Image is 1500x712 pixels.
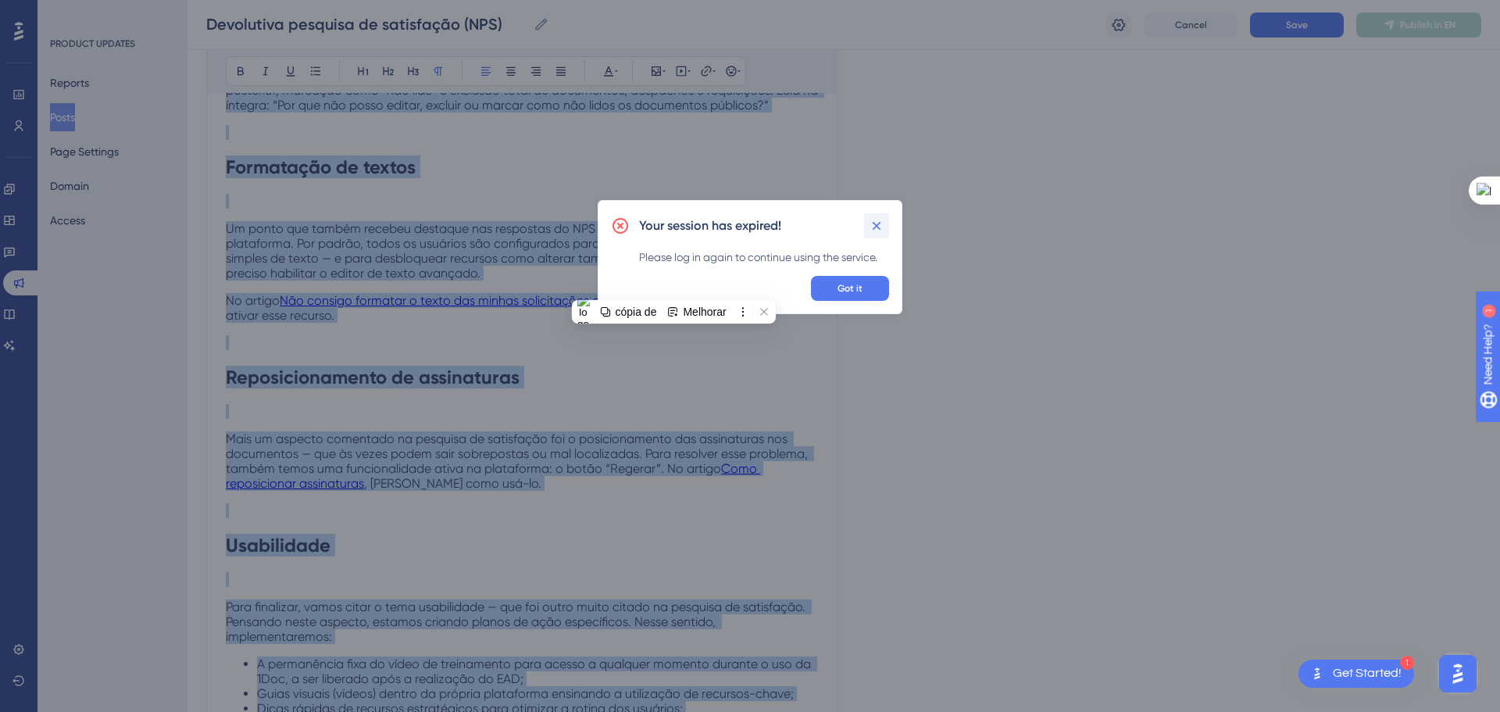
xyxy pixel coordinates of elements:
[639,248,889,267] div: Please log in again to continue using the service.
[1298,660,1414,688] div: Open Get Started! checklist, remaining modules: 1
[837,282,862,295] span: Got it
[1434,650,1481,697] iframe: UserGuiding AI Assistant Launcher
[639,216,781,235] h2: Your session has expired!
[1333,665,1402,682] div: Get Started!
[109,8,113,20] div: 1
[1308,664,1327,683] img: launcher-image-alternative-text
[37,4,98,23] span: Need Help?
[1400,656,1414,670] div: 1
